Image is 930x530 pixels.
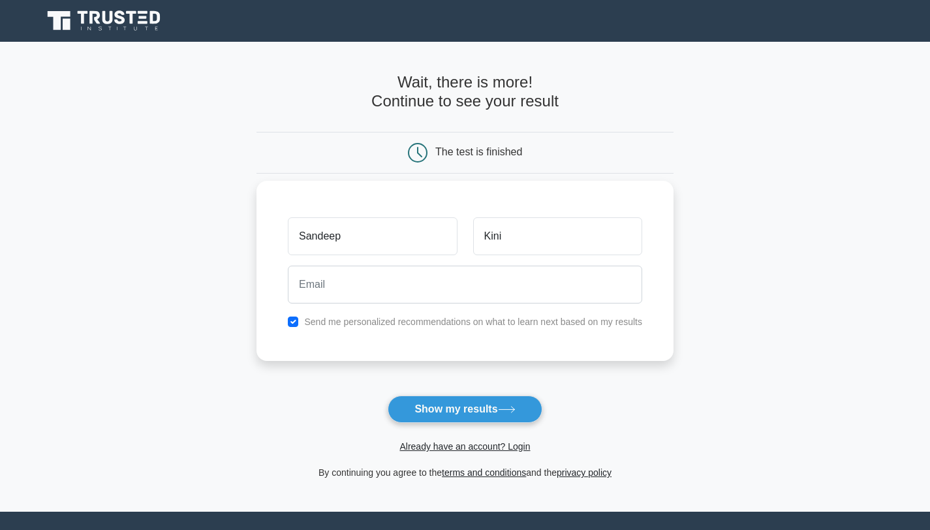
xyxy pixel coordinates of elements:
[288,266,642,304] input: Email
[256,73,674,111] h4: Wait, there is more! Continue to see your result
[304,317,642,327] label: Send me personalized recommendations on what to learn next based on my results
[388,396,542,423] button: Show my results
[288,217,457,255] input: First name
[399,441,530,452] a: Already have an account? Login
[442,467,526,478] a: terms and conditions
[249,465,681,480] div: By continuing you agree to the and the
[435,146,522,157] div: The test is finished
[473,217,642,255] input: Last name
[557,467,612,478] a: privacy policy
